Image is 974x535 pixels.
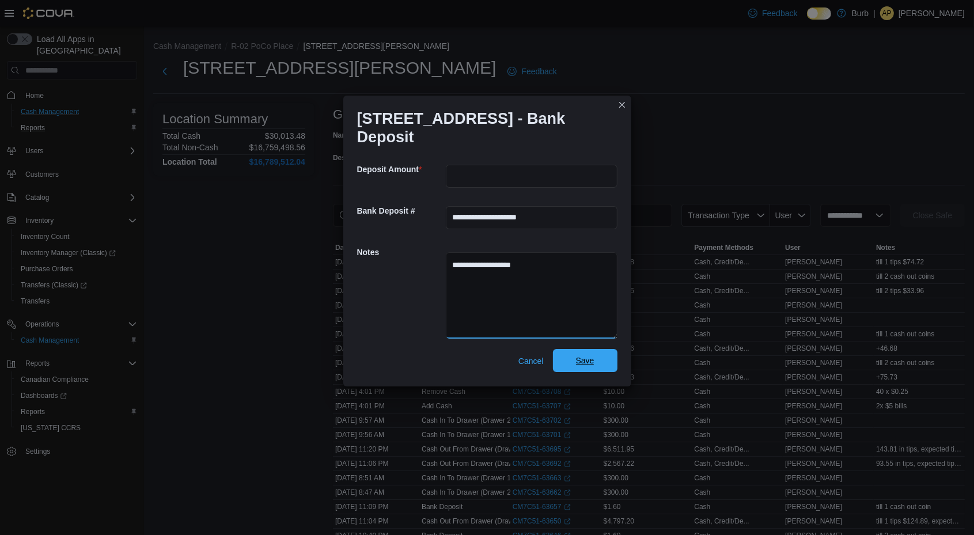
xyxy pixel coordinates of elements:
[615,98,629,112] button: Closes this modal window
[357,241,444,264] h5: Notes
[357,199,444,222] h5: Bank Deposit #
[357,158,444,181] h5: Deposit Amount
[518,355,544,367] span: Cancel
[553,349,617,372] button: Save
[576,355,594,366] span: Save
[514,350,548,373] button: Cancel
[357,109,608,146] h1: [STREET_ADDRESS] - Bank Deposit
